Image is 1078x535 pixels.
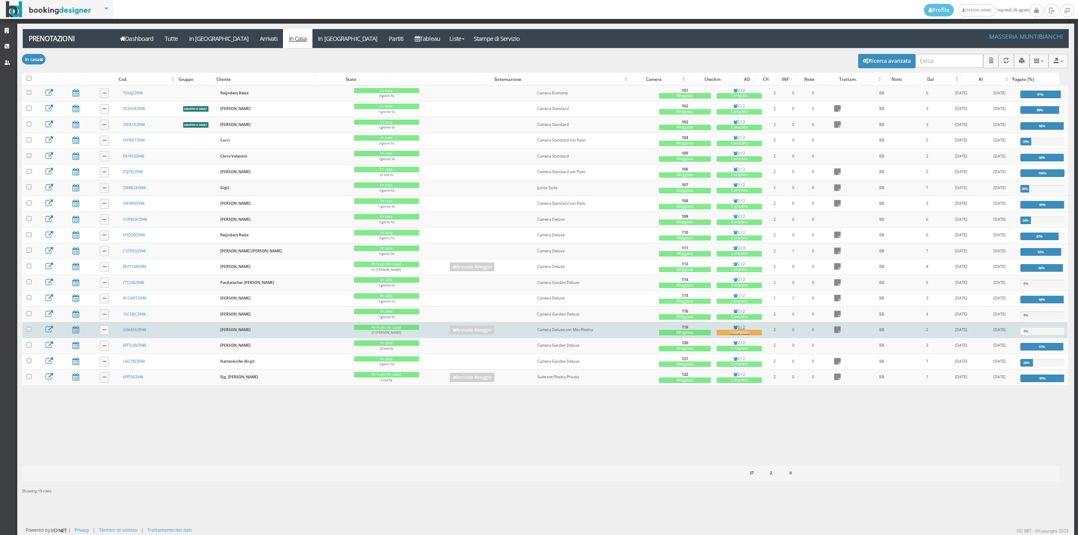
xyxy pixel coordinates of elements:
[851,196,913,211] td: BB
[981,101,1017,117] td: [DATE]
[354,198,419,204] div: In casa
[450,373,494,382] a: Annulla Alloggio
[534,211,656,227] td: Camera Deluxe
[961,73,1010,85] div: Al
[534,101,656,117] td: Camera Standard
[123,106,145,111] a: 923G543948
[717,277,762,288] a: 2 / 2Completo
[784,101,803,117] td: 0
[534,291,656,306] td: Camera Deluxe
[803,133,824,148] td: 0
[123,90,143,96] a: TV56J33948
[1020,106,1059,114] div: 88%
[283,29,312,48] a: In Casa
[354,182,419,188] div: In casa
[717,267,762,273] div: Completo
[682,182,688,187] b: 107
[941,275,981,290] td: [DATE]
[630,73,687,85] div: Camera
[738,73,756,85] div: AD
[717,109,762,115] div: Completo
[784,86,803,101] td: 0
[1020,154,1064,161] div: 98%
[115,29,159,48] a: Dashboard
[123,201,144,206] a: I6K9N93948
[379,236,394,240] small: 3 giorni fa
[913,164,942,180] td: 2
[913,196,942,211] td: 3
[354,214,419,219] div: In casa
[803,149,824,164] td: 0
[220,185,229,190] b: Gigli
[22,54,45,64] button: In casa
[493,73,630,85] div: Sistemazione
[913,180,942,195] td: 7
[796,73,822,85] div: Note
[981,227,1017,243] td: [DATE]
[941,101,981,117] td: [DATE]
[123,311,146,317] a: 16C5NC3948
[99,527,137,533] a: Termini di utilizzo
[354,246,419,251] div: In casa
[851,259,913,275] td: BB
[803,259,824,275] td: 0
[941,243,981,259] td: [DATE]
[823,73,883,85] div: Trattam.
[468,29,526,48] a: Stampe di Servizio
[682,166,688,172] b: 106
[941,211,981,227] td: [DATE]
[409,29,446,48] a: Tableau
[379,188,394,193] small: 3 giorni fa
[803,117,824,133] td: 0
[981,117,1017,133] td: [DATE]
[913,101,942,117] td: 3
[765,211,784,227] td: 2
[354,293,419,299] div: In casa
[989,33,1063,40] h4: Masseria Muntibianchi
[682,135,688,140] b: 104
[184,107,207,111] b: Gruppo # 30087
[220,217,251,222] b: [PERSON_NAME]
[717,372,762,383] a: 2 / 2Completo
[803,275,824,290] td: 0
[765,117,784,133] td: 2
[784,227,803,243] td: 0
[659,125,710,130] div: Alloggiata
[757,73,775,85] div: CH
[717,330,762,335] div: Incompleto
[123,342,146,348] a: WT7L6N3948
[6,1,91,18] img: BookingDesigner.com
[312,29,383,48] a: In [GEOGRAPHIC_DATA]
[534,117,656,133] td: Camera Standard
[1020,185,1029,193] div: 20%
[123,122,145,127] a: 39FA1K3948
[913,243,942,259] td: 7
[220,106,251,111] b: [PERSON_NAME]
[717,166,762,178] a: 2 / 2Completo
[717,261,762,273] a: 2 / 2Completo
[354,104,419,109] div: In casa
[717,361,762,367] div: Completo
[717,103,762,115] a: 2 / 2Completo
[220,122,251,127] b: [PERSON_NAME]
[851,243,913,259] td: BB
[1020,264,1063,272] div: 96%
[1020,217,1031,224] div: 24%
[998,54,1014,68] button: Aggiorna
[378,283,395,287] small: 1 giorno fa
[1020,280,1032,287] div: 0%
[682,245,688,251] b: 111
[123,264,146,269] a: MUY1683948
[913,275,942,290] td: 5
[534,275,656,290] td: Camera Garden Deluxe
[765,133,784,148] td: 2
[354,167,419,172] div: In casa
[803,211,824,227] td: 0
[717,230,762,241] a: 2 / 2Completo
[123,248,146,254] a: C37KEG3948
[717,314,762,320] div: Completo
[803,227,824,243] td: 0
[182,106,209,111] a: Gruppo # 30087
[123,153,144,159] a: F874Y33948
[534,149,656,164] td: Camera Standard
